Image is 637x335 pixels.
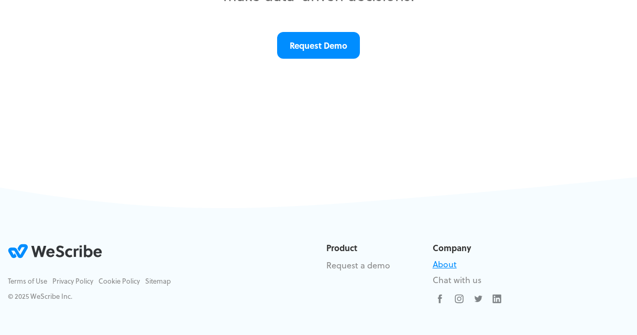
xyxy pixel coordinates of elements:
[433,258,457,270] a: About
[145,276,171,286] a: Sitemap
[452,291,467,307] a: >Instagram
[433,274,481,286] a: Chat with us
[326,259,390,271] a: Request a demo
[98,276,140,286] a: Cookie Policy
[8,276,47,286] a: Terms of Use
[326,242,417,254] div: Product
[52,276,93,286] a: Privacy Policy
[489,291,505,307] a: >LinkedIn
[433,291,448,307] a: Facebook
[8,291,311,301] div: © 2025 WeScribe Inc.
[470,291,486,307] a: >Twitter
[433,242,523,254] div: Company
[277,32,360,59] a: Request Demo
